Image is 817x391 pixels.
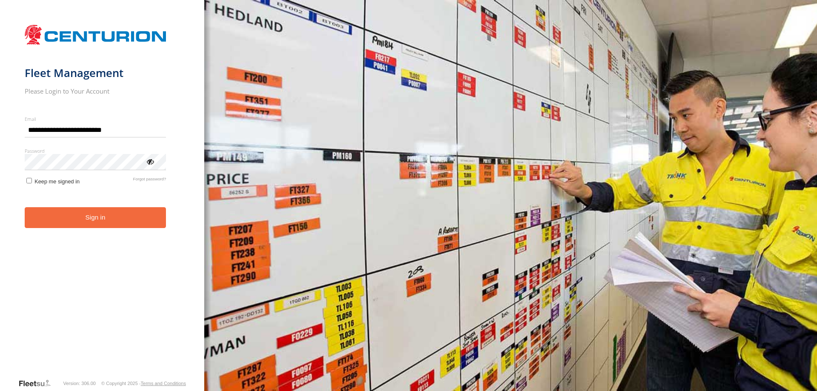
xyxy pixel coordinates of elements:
img: Centurion Transport [25,24,166,46]
a: Forgot password? [133,177,166,185]
label: Password [25,148,166,154]
h2: Please Login to Your Account [25,87,166,95]
button: Sign in [25,207,166,228]
h1: Fleet Management [25,66,166,80]
label: Email [25,116,166,122]
a: Terms and Conditions [141,381,186,386]
a: Visit our Website [18,379,57,388]
input: Keep me signed in [26,178,32,183]
div: ViewPassword [146,157,154,166]
div: © Copyright 2025 - [101,381,186,386]
form: main [25,20,180,378]
span: Keep me signed in [34,178,80,185]
div: Version: 306.00 [63,381,96,386]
